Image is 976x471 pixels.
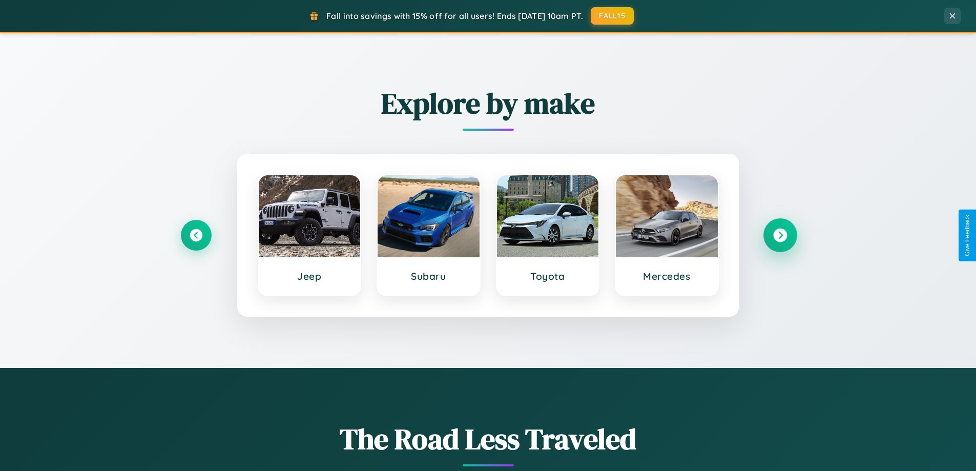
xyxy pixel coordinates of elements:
[269,270,350,282] h3: Jeep
[181,84,796,123] h2: Explore by make
[626,270,708,282] h3: Mercedes
[388,270,469,282] h3: Subaru
[964,215,971,256] div: Give Feedback
[507,270,589,282] h3: Toyota
[591,7,634,25] button: FALL15
[326,11,583,21] span: Fall into savings with 15% off for all users! Ends [DATE] 10am PT.
[181,419,796,459] h1: The Road Less Traveled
